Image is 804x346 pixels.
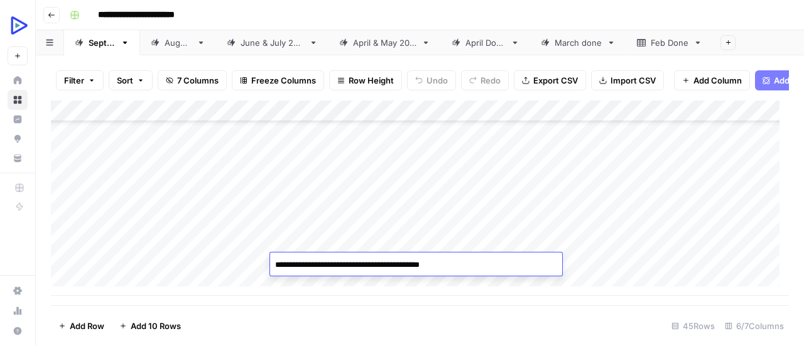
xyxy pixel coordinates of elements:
div: [DATE] & [DATE] [241,36,304,49]
a: [DATE] & [DATE] [329,30,441,55]
a: March done [530,30,626,55]
span: Sort [117,74,133,87]
div: 45 Rows [666,316,720,336]
button: 7 Columns [158,70,227,90]
button: Add Column [674,70,750,90]
span: Freeze Columns [251,74,316,87]
button: Export CSV [514,70,586,90]
a: [DATE] & [DATE] [216,30,329,55]
button: Workspace: OpenReplay [8,10,28,41]
div: 6/7 Columns [720,316,789,336]
button: Row Height [329,70,402,90]
span: Add 10 Rows [131,320,181,332]
span: Export CSV [533,74,578,87]
a: Feb Done [626,30,713,55]
button: Add Row [51,316,112,336]
a: [DATE] [64,30,140,55]
a: Insights [8,109,28,129]
a: April Done [441,30,530,55]
span: 7 Columns [177,74,219,87]
button: Sort [109,70,153,90]
a: Usage [8,301,28,321]
button: Add 10 Rows [112,316,188,336]
a: Your Data [8,148,28,168]
button: Redo [461,70,509,90]
div: [DATE] & [DATE] [353,36,416,49]
a: Home [8,70,28,90]
span: Add Column [693,74,742,87]
span: Import CSV [611,74,656,87]
img: OpenReplay Logo [8,14,30,37]
span: Undo [426,74,448,87]
span: Add Row [70,320,104,332]
a: Settings [8,281,28,301]
div: [DATE] [165,36,192,49]
button: Undo [407,70,456,90]
button: Filter [56,70,104,90]
a: [DATE] [140,30,216,55]
button: Import CSV [591,70,664,90]
span: Filter [64,74,84,87]
span: Row Height [349,74,394,87]
a: Opportunities [8,129,28,149]
div: [DATE] [89,36,116,49]
button: Freeze Columns [232,70,324,90]
a: Browse [8,90,28,110]
div: Feb Done [651,36,688,49]
button: Help + Support [8,321,28,341]
div: March done [555,36,602,49]
span: Redo [481,74,501,87]
div: April Done [465,36,506,49]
